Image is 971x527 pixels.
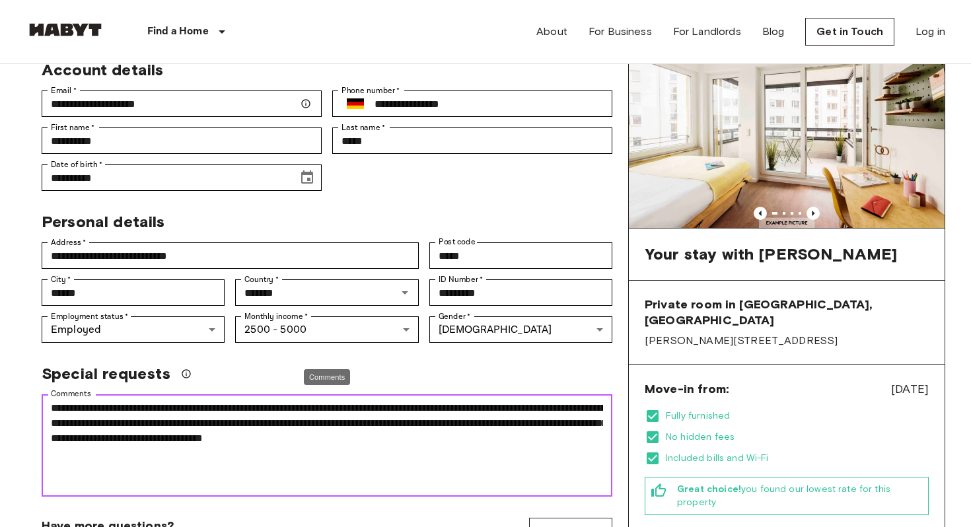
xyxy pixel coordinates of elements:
[42,90,322,117] div: Email
[244,310,308,322] label: Monthly income
[342,122,386,133] label: Last name
[645,297,929,328] span: Private room in [GEOGRAPHIC_DATA], [GEOGRAPHIC_DATA]
[51,122,95,133] label: First name
[754,207,767,220] button: Previous image
[666,431,929,444] span: No hidden fees
[666,409,929,423] span: Fully furnished
[51,273,71,285] label: City
[429,242,612,269] div: Post code
[235,316,418,343] div: 2500 - 5000
[26,23,105,36] img: Habyt
[347,98,364,109] img: Germany
[51,85,77,96] label: Email
[666,452,929,465] span: Included bills and Wi-Fi
[677,483,741,495] b: Great choice!
[42,279,225,306] div: City
[805,18,894,46] a: Get in Touch
[51,310,129,322] label: Employment status
[42,394,612,497] div: Comments
[51,158,102,170] label: Date of birth
[294,164,320,191] button: Choose date, selected date is May 16, 1993
[181,369,192,379] svg: We'll do our best to accommodate your request, but please note we can't guarantee it will be poss...
[439,236,476,248] label: Post code
[916,24,945,40] a: Log in
[42,364,170,384] span: Special requests
[673,24,741,40] a: For Landlords
[42,212,164,231] span: Personal details
[332,127,612,154] div: Last name
[42,242,419,269] div: Address
[589,24,652,40] a: For Business
[429,279,612,306] div: ID Number
[51,236,87,248] label: Address
[439,310,470,322] label: Gender
[147,24,209,40] p: Find a Home
[42,127,322,154] div: First name
[536,24,567,40] a: About
[304,369,350,386] div: Comments
[301,98,311,109] svg: Make sure your email is correct — we'll send your booking details there.
[762,24,785,40] a: Blog
[807,207,820,220] button: Previous image
[629,17,945,228] img: Marketing picture of unit DE-01-09-004-01Q
[891,380,929,398] span: [DATE]
[439,273,483,285] label: ID Number
[342,90,369,118] button: Select country
[51,388,91,400] label: Comments
[42,60,163,79] span: Account details
[645,334,929,348] span: [PERSON_NAME][STREET_ADDRESS]
[244,273,279,285] label: Country
[645,381,729,397] span: Move-in from:
[429,316,612,343] div: [DEMOGRAPHIC_DATA]
[342,85,400,96] label: Phone number
[677,483,923,509] span: you found our lowest rate for this property
[396,283,414,302] button: Open
[42,316,225,343] div: Employed
[645,244,897,264] span: Your stay with [PERSON_NAME]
